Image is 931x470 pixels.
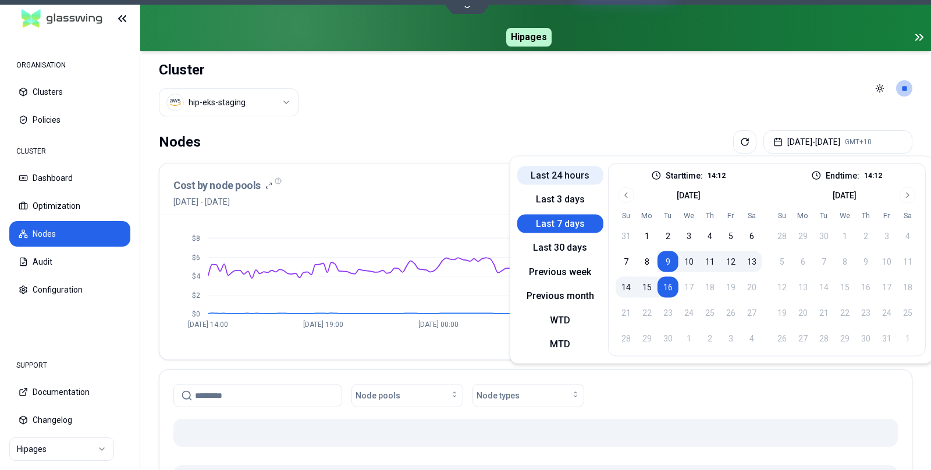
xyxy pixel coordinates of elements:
button: 12 [720,251,741,272]
th: Wednesday [678,211,699,221]
button: Audit [9,249,130,275]
th: Sunday [616,211,637,221]
tspan: $8 [192,234,200,243]
button: Configuration [9,277,130,302]
span: Hipages [506,28,552,47]
img: aws [169,97,181,108]
button: 5 [720,226,741,247]
button: Last 24 hours [517,166,603,184]
button: 10 [678,251,699,272]
button: Last 3 days [517,190,603,209]
button: 3 [678,226,699,247]
th: Friday [876,211,897,221]
button: Last 30 days [517,238,603,257]
p: 14:12 [864,171,882,180]
th: Sunday [772,211,793,221]
tspan: [DATE] 00:00 [418,321,459,329]
th: Wednesday [834,211,855,221]
tspan: $6 [192,254,200,262]
p: 14:12 [708,171,726,180]
button: 1 [637,226,658,247]
h1: Cluster [159,60,299,79]
th: Friday [720,211,741,221]
h3: Cost by node pools [173,177,261,194]
tspan: $0 [192,310,200,318]
button: Dashboard [9,165,130,191]
button: 15 [637,277,658,298]
button: 2 [658,226,678,247]
button: Optimization [9,193,130,219]
button: Previous month [517,287,603,305]
th: Saturday [741,211,762,221]
span: [DATE] - [DATE] [173,196,272,208]
label: Start time: [666,172,703,180]
div: CLUSTER [9,140,130,163]
button: Node types [472,384,584,407]
tspan: $4 [192,272,201,280]
tspan: $2 [192,291,200,300]
button: 6 [741,226,762,247]
button: 31 [616,226,637,247]
th: Thursday [699,211,720,221]
button: 4 [699,226,720,247]
button: 9 [658,251,678,272]
button: WTD [517,311,603,329]
th: Monday [793,211,813,221]
button: Policies [9,107,130,133]
button: Last 7 days [517,214,603,233]
button: 13 [741,251,762,272]
button: Go to previous month [618,187,634,204]
span: Node pools [356,390,400,401]
div: hip-eks-staging [189,97,246,108]
tspan: [DATE] 19:00 [303,321,343,329]
button: Go to next month [900,187,916,204]
button: Node pools [351,384,463,407]
img: GlassWing [17,5,107,33]
th: Tuesday [658,211,678,221]
span: GMT+10 [845,137,872,147]
div: SUPPORT [9,354,130,377]
th: Monday [637,211,658,221]
th: Thursday [855,211,876,221]
button: 11 [699,251,720,272]
div: [DATE] [833,190,857,201]
div: ORGANISATION [9,54,130,77]
button: Changelog [9,407,130,433]
th: Tuesday [813,211,834,221]
div: [DATE] [677,190,701,201]
button: Previous week [517,262,603,281]
button: Nodes [9,221,130,247]
button: 7 [616,251,637,272]
tspan: [DATE] 14:00 [188,321,228,329]
button: Documentation [9,379,130,405]
button: MTD [517,335,603,354]
button: 8 [637,251,658,272]
button: 14 [616,277,637,298]
label: End time: [826,172,859,180]
div: Nodes [159,130,201,154]
button: Clusters [9,79,130,105]
th: Saturday [897,211,918,221]
button: 16 [658,277,678,298]
button: [DATE]-[DATE]GMT+10 [763,130,912,154]
span: Node types [477,390,520,401]
button: Select a value [159,88,299,116]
